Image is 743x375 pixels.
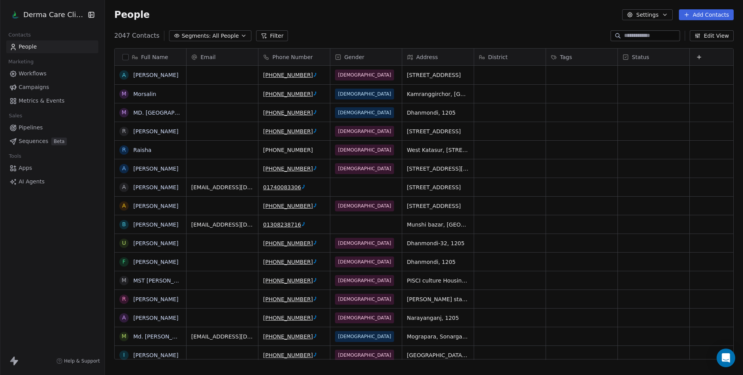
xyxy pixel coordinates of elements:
span: Pipelines [19,124,43,132]
span: [DEMOGRAPHIC_DATA] [338,90,391,98]
span: Status [632,53,649,61]
span: [PERSON_NAME] state, Mohammadpour, 1205 [407,295,469,303]
a: Pipelines [6,121,98,134]
div: R [122,146,126,154]
ctc: Call +8801606223857 with Linkus Desktop Client [263,110,317,116]
span: [DEMOGRAPHIC_DATA] [338,127,391,135]
ctcspan: [PHONE_NUMBER] [263,203,313,209]
a: [PERSON_NAME] [133,296,178,302]
div: Email [187,49,258,65]
div: grid [115,66,187,360]
span: Segments: [181,32,211,40]
ctcspan: [PHONE_NUMBER] [263,240,313,246]
ctc: Call +8801977140095 with Linkus Desktop Client [263,203,317,209]
span: AI Agents [19,178,45,186]
span: Narayanganj, 1205 [407,314,469,322]
button: Edit View [690,30,734,41]
span: Contacts [5,29,34,41]
ctcspan: [PHONE_NUMBER] [263,72,313,78]
ctcspan: [PHONE_NUMBER] [263,166,313,172]
button: Filter [256,30,288,41]
a: Metrics & Events [6,94,98,107]
span: [DEMOGRAPHIC_DATA] [338,314,391,322]
span: [DEMOGRAPHIC_DATA] [338,109,391,117]
span: Beta [51,138,67,145]
a: [PERSON_NAME] [133,184,178,190]
span: Email [201,53,216,61]
div: M [122,276,126,284]
div: Gender [330,49,402,65]
img: 1%20(3).png [11,10,20,19]
a: Campaigns [6,81,98,94]
ctc: Call +8801898826642 with Linkus Desktop Client [263,240,317,246]
span: [DEMOGRAPHIC_DATA] [338,146,391,154]
div: Address [402,49,474,65]
button: Settings [622,9,672,20]
span: Phone Number [272,53,313,61]
button: Add Contacts [679,9,734,20]
span: Sales [5,110,26,122]
div: Status [618,49,689,65]
div: I [123,351,125,359]
span: [DEMOGRAPHIC_DATA] [338,71,391,79]
a: [PERSON_NAME] [133,222,178,228]
ctc: Call +8801796205701 with Linkus Desktop Client [263,128,317,134]
div: R [122,127,126,135]
ctc: Call +8801733998965 with Linkus Desktop Client [263,277,317,284]
span: [EMAIL_ADDRESS][DOMAIN_NAME] [191,221,253,228]
span: Apps [19,164,32,172]
a: [PERSON_NAME] [133,259,178,265]
div: A [122,183,126,191]
ctcspan: [PHONE_NUMBER] [263,110,313,116]
span: Mograpara, Sonargaon, 1205 [407,333,469,340]
span: Marketing [5,56,37,68]
a: People [6,40,98,53]
a: [PERSON_NAME] [133,72,178,78]
ctc: Call +8801324945424 with Linkus Desktop Client [263,352,317,358]
a: Md. [PERSON_NAME] [133,333,190,340]
ctcspan: [PHONE_NUMBER] [263,352,313,358]
span: [STREET_ADDRESS] [407,183,469,191]
ctc: Call 01308238716 with Linkus Desktop Client [263,222,305,228]
a: SequencesBeta [6,135,98,148]
ctc: Call +8801911904901 with Linkus Desktop Client [263,259,317,265]
span: PISCI culture Housing society, 1205 [407,277,469,284]
a: [PERSON_NAME] [133,315,178,321]
div: A [122,202,126,210]
a: AI Agents [6,175,98,188]
span: People [114,9,150,21]
span: Derma Care Clinic [23,10,85,20]
span: Help & Support [64,358,100,364]
div: F [122,258,126,266]
div: Full Name [115,49,186,65]
ctcspan: 01740083306 [263,184,301,190]
span: West Katasur, [STREET_ADDRESS] [407,146,469,154]
span: [PHONE_NUMBER] [263,146,325,154]
a: Raisha [133,147,152,153]
a: [PERSON_NAME] [133,352,178,358]
span: [DEMOGRAPHIC_DATA] [338,258,391,266]
ctcspan: [PHONE_NUMBER] [263,296,313,302]
span: Sequences [19,137,48,145]
span: Tags [560,53,572,61]
span: Metrics & Events [19,97,65,105]
div: U [122,239,126,247]
div: A [122,314,126,322]
div: M [122,332,126,340]
span: Address [416,53,438,61]
div: District [474,49,546,65]
ctc: Call +8801740083306 with Linkus Desktop Client [263,166,317,172]
span: [STREET_ADDRESS] [407,127,469,135]
a: [PERSON_NAME] [133,240,178,246]
span: Kamranggirchor, [GEOGRAPHIC_DATA], 1205 [407,90,469,98]
div: R [122,295,126,303]
span: District [488,53,508,61]
div: Phone Number [258,49,330,65]
span: [STREET_ADDRESS] [407,202,469,210]
a: Morsalin [133,91,156,97]
ctcspan: [PHONE_NUMBER] [263,128,313,134]
span: Full Name [141,53,168,61]
ctcspan: [PHONE_NUMBER] [263,91,313,97]
span: [GEOGRAPHIC_DATA][STREET_ADDRESS] [407,351,469,359]
span: [DEMOGRAPHIC_DATA] [338,333,391,340]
